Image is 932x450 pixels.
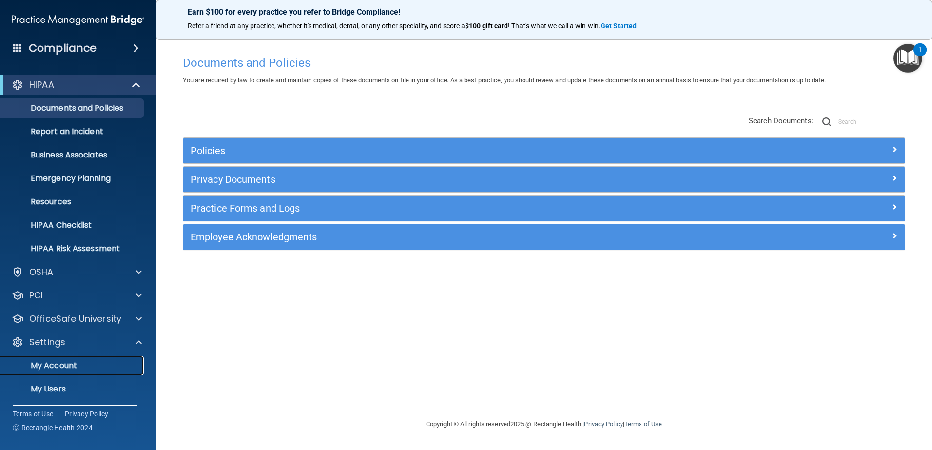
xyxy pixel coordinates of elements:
p: OSHA [29,266,54,278]
a: PCI [12,290,142,301]
a: HIPAA [12,79,141,91]
p: My Account [6,361,139,371]
a: Privacy Policy [584,420,622,428]
a: Privacy Documents [191,172,897,187]
span: ! That's what we call a win-win. [508,22,601,30]
p: HIPAA Risk Assessment [6,244,139,254]
p: Resources [6,197,139,207]
p: My Users [6,384,139,394]
strong: Get Started [601,22,637,30]
p: HIPAA [29,79,54,91]
input: Search [838,115,905,129]
p: Emergency Planning [6,174,139,183]
a: Privacy Policy [65,409,109,419]
a: Practice Forms and Logs [191,200,897,216]
p: OfficeSafe University [29,313,121,325]
h4: Compliance [29,41,97,55]
a: OfficeSafe University [12,313,142,325]
p: Earn $100 for every practice you refer to Bridge Compliance! [188,7,900,17]
a: Settings [12,336,142,348]
a: Terms of Use [13,409,53,419]
img: ic-search.3b580494.png [822,117,831,126]
h5: Policies [191,145,717,156]
h5: Employee Acknowledgments [191,232,717,242]
span: You are required by law to create and maintain copies of these documents on file in your office. ... [183,77,826,84]
p: Documents and Policies [6,103,139,113]
strong: $100 gift card [465,22,508,30]
div: 1 [918,50,922,62]
span: Refer a friend at any practice, whether it's medical, dental, or any other speciality, and score a [188,22,465,30]
span: Search Documents: [749,117,814,125]
h5: Practice Forms and Logs [191,203,717,214]
p: PCI [29,290,43,301]
a: Get Started [601,22,638,30]
a: OSHA [12,266,142,278]
img: PMB logo [12,10,144,30]
p: HIPAA Checklist [6,220,139,230]
p: Report an Incident [6,127,139,137]
p: Business Associates [6,150,139,160]
a: Policies [191,143,897,158]
h5: Privacy Documents [191,174,717,185]
button: Open Resource Center, 1 new notification [893,44,922,73]
div: Copyright © All rights reserved 2025 @ Rectangle Health | | [366,409,722,440]
span: Ⓒ Rectangle Health 2024 [13,423,93,432]
a: Employee Acknowledgments [191,229,897,245]
p: Settings [29,336,65,348]
h4: Documents and Policies [183,57,905,69]
a: Terms of Use [624,420,662,428]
